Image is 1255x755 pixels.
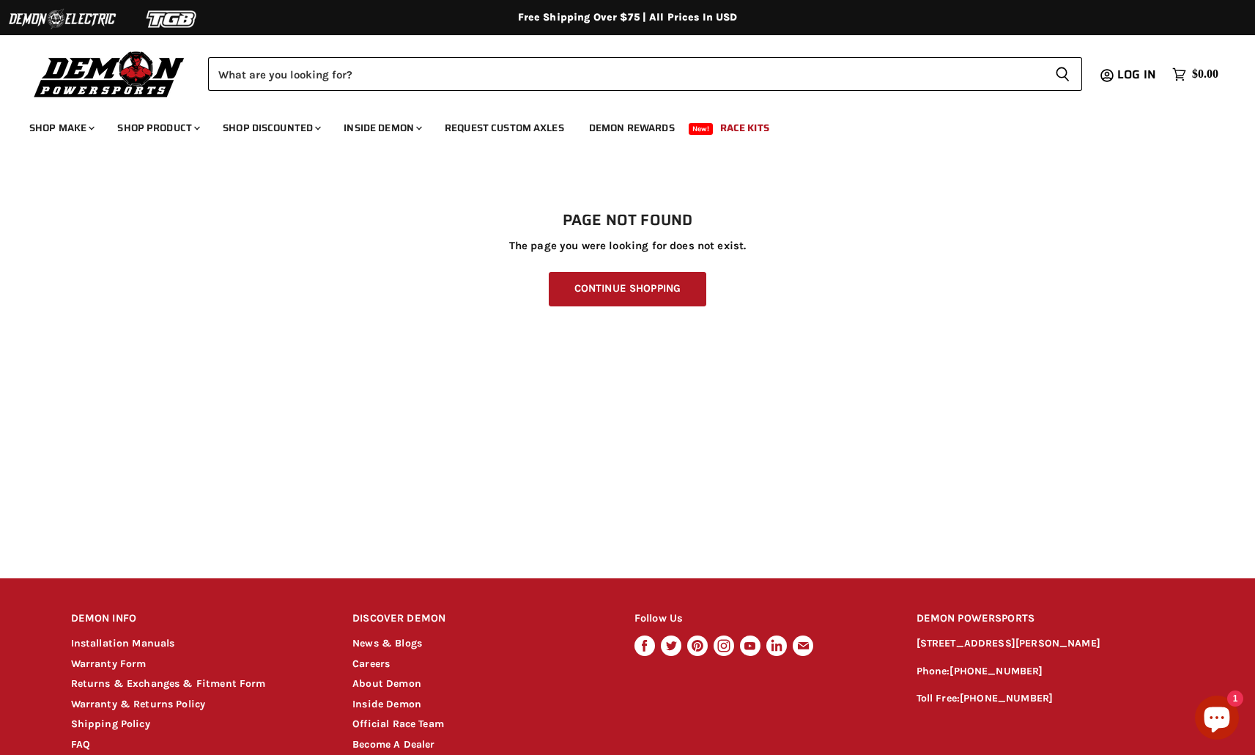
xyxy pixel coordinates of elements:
a: Request Custom Axles [434,113,575,143]
a: FAQ [71,738,90,751]
img: Demon Powersports [29,48,190,100]
a: Official Race Team [352,718,444,730]
a: Shop Discounted [212,113,330,143]
a: [PHONE_NUMBER] [949,665,1043,677]
ul: Main menu [18,107,1215,143]
span: New! [689,123,714,135]
a: $0.00 [1165,64,1226,85]
a: Shipping Policy [71,718,150,730]
a: Inside Demon [352,698,421,710]
h1: Page not found [71,212,1185,229]
h2: Follow Us [634,602,889,636]
a: News & Blogs [352,637,422,649]
div: Free Shipping Over $75 | All Prices In USD [42,11,1214,24]
inbox-online-store-chat: Shopify online store chat [1191,696,1243,743]
a: [PHONE_NUMBER] [960,692,1053,704]
a: Become A Dealer [352,738,434,751]
a: Warranty & Returns Policy [71,698,206,710]
h2: DEMON INFO [71,602,325,636]
h2: DEMON POWERSPORTS [917,602,1185,636]
a: Shop Product [106,113,209,143]
a: Careers [352,658,390,670]
p: Toll Free: [917,690,1185,707]
span: $0.00 [1192,67,1218,81]
p: [STREET_ADDRESS][PERSON_NAME] [917,636,1185,652]
p: Phone: [917,663,1185,680]
a: Race Kits [709,113,780,143]
a: Demon Rewards [578,113,686,143]
button: Search [1043,57,1082,91]
h2: DISCOVER DEMON [352,602,607,636]
a: Shop Make [18,113,103,143]
a: Installation Manuals [71,637,175,649]
img: TGB Logo 2 [117,5,227,33]
a: Inside Demon [333,113,431,143]
form: Product [208,57,1082,91]
a: Continue Shopping [549,272,706,306]
a: Returns & Exchanges & Fitment Form [71,677,266,690]
a: Log in [1111,68,1165,81]
p: The page you were looking for does not exist. [71,240,1185,252]
span: Log in [1117,65,1156,84]
img: Demon Electric Logo 2 [7,5,117,33]
a: Warranty Form [71,658,147,670]
a: About Demon [352,677,421,690]
input: Search [208,57,1043,91]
